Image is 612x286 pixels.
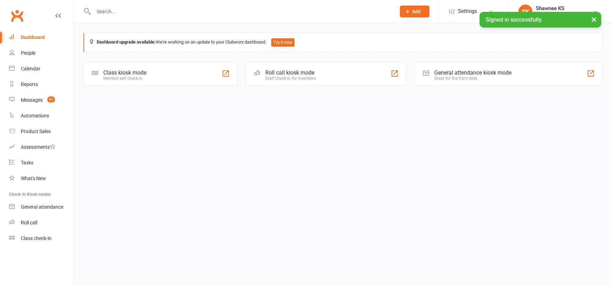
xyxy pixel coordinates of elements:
[9,108,73,124] a: Automations
[536,11,565,18] div: ACA Network
[21,160,33,165] div: Tasks
[21,50,35,56] div: People
[9,77,73,92] a: Reports
[21,129,51,134] div: Product Sales
[21,235,51,241] div: Class check-in
[8,7,26,24] a: Clubworx
[9,61,73,77] a: Calendar
[9,231,73,246] a: Class kiosk mode
[21,34,45,40] div: Dashboard
[21,204,63,210] div: General attendance
[9,92,73,108] a: Messages 97
[271,38,295,47] button: Try it now
[21,97,43,103] div: Messages
[47,96,55,102] span: 97
[9,30,73,45] a: Dashboard
[21,66,40,71] div: Calendar
[9,199,73,215] a: General attendance kiosk mode
[265,69,316,76] div: Roll call kiosk mode
[21,113,49,118] div: Automations
[486,16,542,23] span: Signed in successfully.
[21,176,46,181] div: What's New
[536,5,565,11] div: Shawnee KS
[103,76,146,81] div: Member self check-in
[400,6,429,17] button: Add
[518,5,532,18] div: SK
[97,39,156,45] strong: Dashboard upgrade available:
[458,3,477,19] span: Settings
[21,82,38,87] div: Reports
[21,220,37,225] div: Roll call
[588,12,600,27] button: ×
[9,45,73,61] a: People
[9,171,73,186] a: What's New
[83,33,602,52] div: We're working on an update to your Clubworx dashboard.
[434,69,512,76] div: General attendance kiosk mode
[21,144,55,150] div: Assessments
[91,7,391,16] input: Search...
[434,76,512,81] div: Great for the front desk
[9,139,73,155] a: Assessments
[412,9,421,14] span: Add
[9,215,73,231] a: Roll call
[265,76,316,81] div: Staff check-in for members
[9,124,73,139] a: Product Sales
[103,69,146,76] div: Class kiosk mode
[9,155,73,171] a: Tasks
